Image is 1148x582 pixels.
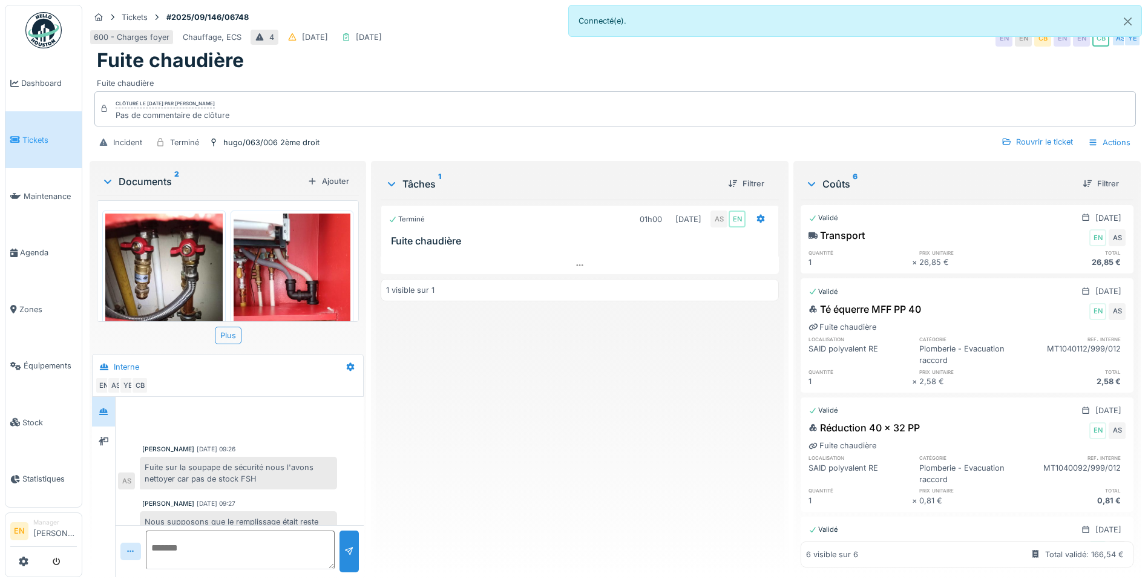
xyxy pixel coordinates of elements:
[805,177,1073,191] div: Coûts
[391,235,773,247] h3: Fuite chaudière
[116,110,229,121] div: Pas de commentaire de clôture
[197,499,235,508] div: [DATE] 09:27
[24,191,77,202] span: Maintenance
[1095,405,1121,416] div: [DATE]
[102,174,303,189] div: Documents
[997,134,1078,150] div: Rouvrir le ticket
[919,335,1022,343] h6: catégorie
[1109,422,1126,439] div: AS
[174,174,179,189] sup: 2
[5,281,82,338] a: Zones
[1089,303,1106,320] div: EN
[140,511,337,544] div: Nous supposons que le remplissage était reste ouvert d'où la fuite
[356,31,382,43] div: [DATE]
[1095,286,1121,297] div: [DATE]
[568,5,1143,37] div: Connecté(e).
[853,177,858,191] sup: 6
[809,454,911,462] h6: localisation
[912,495,920,506] div: ×
[809,440,876,451] div: Fuite chaudière
[223,137,320,148] div: hugo/063/006 2ème droit
[1124,30,1141,47] div: YE
[19,304,77,315] span: Zones
[22,134,77,146] span: Tickets
[97,73,1133,89] div: Fuite chaudière
[122,11,148,23] div: Tickets
[302,31,328,43] div: [DATE]
[1023,376,1126,387] div: 2,58 €
[809,257,911,268] div: 1
[5,338,82,394] a: Équipements
[24,360,77,371] span: Équipements
[25,12,62,48] img: Badge_color-CXgf-gQk.svg
[105,214,223,370] img: 3je88cdnbsggrf2jiz0jgecvpwk9
[1023,335,1126,343] h6: ref. interne
[140,457,337,489] div: Fuite sur la soupape de sécurité nous l'avons nettoyer car pas de stock FSH
[919,376,1022,387] div: 2,58 €
[809,321,876,333] div: Fuite chaudière
[809,405,838,416] div: Validé
[5,224,82,281] a: Agenda
[809,540,1019,554] div: COUDE PP 40 90° JOINT D'EMBOITEMENT
[1078,175,1124,192] div: Filtrer
[113,137,142,148] div: Incident
[1023,462,1126,485] div: MT1040092/999/012
[5,451,82,507] a: Statistiques
[386,284,435,296] div: 1 visible sur 1
[1092,30,1109,47] div: CB
[809,213,838,223] div: Validé
[919,486,1022,494] h6: prix unitaire
[197,445,235,454] div: [DATE] 09:26
[809,368,911,376] h6: quantité
[1095,212,1121,224] div: [DATE]
[995,30,1012,47] div: EN
[1023,454,1126,462] h6: ref. interne
[809,302,921,316] div: Té équerre MFF PP 40
[269,31,274,43] div: 4
[389,214,425,224] div: Terminé
[5,168,82,224] a: Maintenance
[919,368,1022,376] h6: prix unitaire
[729,211,746,227] div: EN
[1109,303,1126,320] div: AS
[21,77,77,89] span: Dashboard
[1083,134,1136,151] div: Actions
[10,518,77,547] a: EN Manager[PERSON_NAME]
[809,287,838,297] div: Validé
[1023,495,1126,506] div: 0,81 €
[183,31,241,43] div: Chauffage, ECS
[1045,549,1124,560] div: Total validé: 166,54 €
[640,214,662,225] div: 01h00
[20,247,77,258] span: Agenda
[1114,5,1141,38] button: Close
[809,249,911,257] h6: quantité
[809,486,911,494] h6: quantité
[809,335,911,343] h6: localisation
[142,445,194,454] div: [PERSON_NAME]
[1034,30,1051,47] div: CB
[116,100,215,108] div: Clôturé le [DATE] par [PERSON_NAME]
[215,327,241,344] div: Plus
[919,249,1022,257] h6: prix unitaire
[162,11,254,23] strong: #2025/09/146/06748
[170,137,199,148] div: Terminé
[809,343,911,366] div: SAID polyvalent RE
[438,177,441,191] sup: 1
[142,499,194,508] div: [PERSON_NAME]
[33,518,77,527] div: Manager
[1073,30,1090,47] div: EN
[33,518,77,544] li: [PERSON_NAME]
[97,49,244,72] h1: Fuite chaudière
[5,111,82,168] a: Tickets
[1023,257,1126,268] div: 26,85 €
[809,228,865,243] div: Transport
[723,175,769,192] div: Filtrer
[303,173,354,189] div: Ajouter
[809,495,911,506] div: 1
[809,420,920,435] div: Réduction 40 x 32 PP
[22,473,77,485] span: Statistiques
[809,376,911,387] div: 1
[675,214,701,225] div: [DATE]
[912,376,920,387] div: ×
[10,522,28,540] li: EN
